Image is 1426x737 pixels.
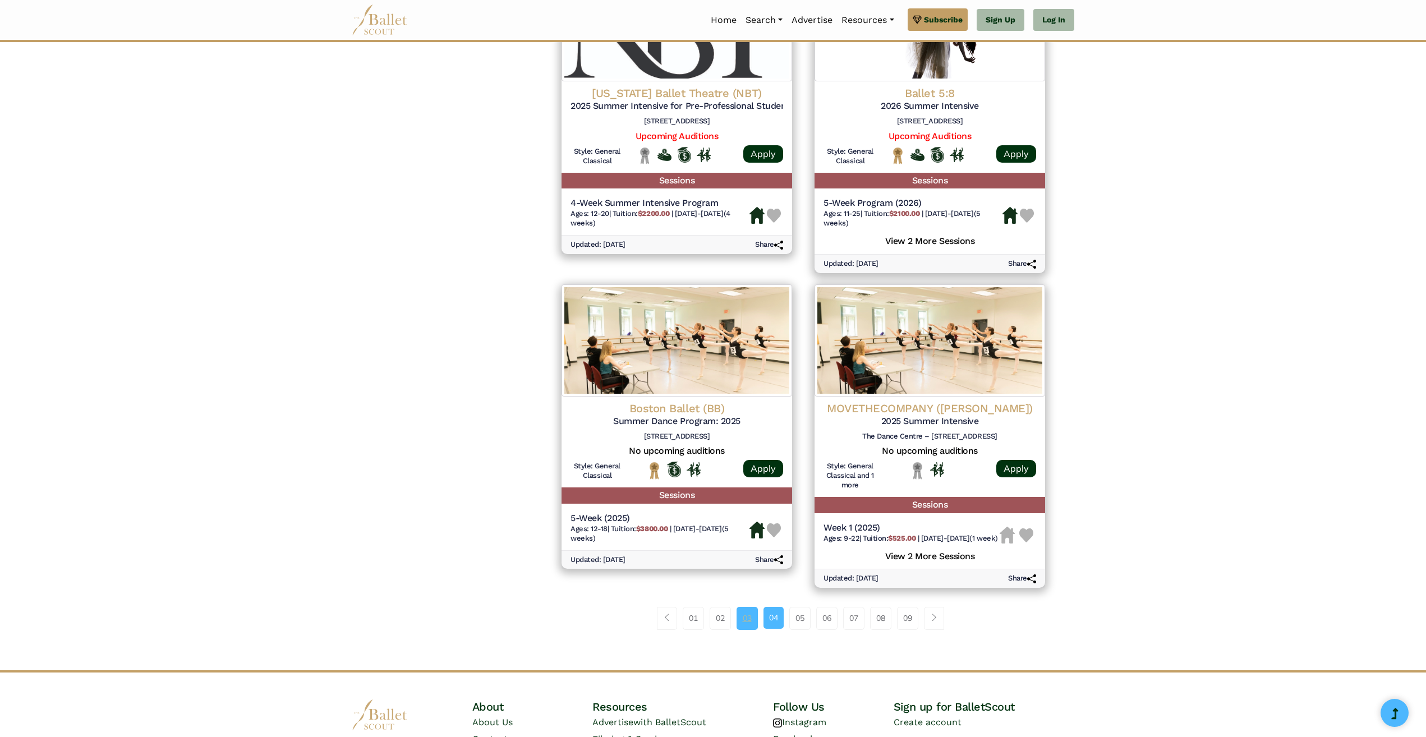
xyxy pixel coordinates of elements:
[824,522,998,534] h5: Week 1 (2025)
[749,207,765,224] img: Housing Available
[863,534,917,542] span: Tuition:
[571,555,625,565] h6: Updated: [DATE]
[562,284,792,397] img: Logo
[950,148,964,162] img: In Person
[894,699,1074,714] h4: Sign up for BalletScout
[767,523,781,537] img: Heart
[913,13,922,26] img: gem.svg
[592,717,706,727] a: Advertisewith BalletScout
[571,401,783,416] h4: Boston Ballet (BB)
[824,445,1036,457] h5: No upcoming auditions
[894,717,962,727] a: Create account
[930,462,944,477] img: In Person
[636,524,668,533] b: $3800.00
[571,147,624,166] h6: Style: General Classical
[1019,528,1033,542] img: Heart
[743,460,783,477] a: Apply
[697,148,711,162] img: In Person
[571,524,729,542] span: [DATE]-[DATE] (5 weeks)
[562,487,792,504] h5: Sessions
[787,8,837,32] a: Advertise
[815,173,1045,189] h5: Sessions
[1008,259,1036,269] h6: Share
[571,524,749,543] h6: | |
[889,209,919,218] b: $2100.00
[667,462,681,477] img: Offers Scholarship
[824,147,877,166] h6: Style: General Classical
[996,145,1036,163] a: Apply
[571,209,749,228] h6: | |
[571,100,783,112] h5: 2025 Summer Intensive for Pre-Professional Students
[638,209,669,218] b: $2200.00
[773,699,894,714] h4: Follow Us
[996,460,1036,477] a: Apply
[683,607,704,629] a: 01
[677,147,691,163] img: Offers Scholarship
[472,699,593,714] h4: About
[743,145,783,163] a: Apply
[824,534,859,542] span: Ages: 9-22
[977,9,1024,31] a: Sign Up
[921,534,998,542] span: [DATE]-[DATE] (1 week)
[657,607,950,629] nav: Page navigation example
[908,8,968,31] a: Subscribe
[824,548,1036,563] h5: View 2 More Sessions
[571,416,783,427] h5: Summer Dance Program: 2025
[824,574,878,583] h6: Updated: [DATE]
[870,607,891,629] a: 08
[710,607,731,629] a: 02
[571,524,608,533] span: Ages: 12-18
[687,462,701,477] img: In Person
[1000,527,1015,543] img: Housing Unavailable
[924,13,963,26] span: Subscribe
[755,240,783,250] h6: Share
[472,717,513,727] a: About Us
[571,513,749,524] h5: 5-Week (2025)
[824,197,1002,209] h5: 5-Week Program (2026)
[1020,209,1034,223] img: Heart
[1033,9,1074,31] a: Log In
[889,131,971,141] a: Upcoming Auditions
[824,209,861,218] span: Ages: 11-25
[749,522,765,538] img: Housing Available
[638,147,652,164] img: Local
[571,462,624,481] h6: Style: General Classical
[816,607,838,629] a: 06
[741,8,787,32] a: Search
[767,209,781,223] img: Heart
[657,149,671,161] img: Offers Financial Aid
[843,607,864,629] a: 07
[910,462,924,479] img: Local
[571,197,749,209] h5: 4-Week Summer Intensive Program
[571,209,609,218] span: Ages: 12-20
[592,699,773,714] h4: Resources
[824,233,1036,247] h5: View 2 More Sessions
[611,524,670,533] span: Tuition:
[633,717,706,727] span: with BalletScout
[824,259,878,269] h6: Updated: [DATE]
[613,209,671,218] span: Tuition:
[737,607,758,629] a: 03
[636,131,718,141] a: Upcoming Auditions
[352,699,408,730] img: logo
[910,149,924,161] img: Offers Financial Aid
[815,284,1045,397] img: Logo
[837,8,898,32] a: Resources
[824,432,1036,441] h6: The Dance Centre – [STREET_ADDRESS]
[824,86,1036,100] h4: Ballet 5:8
[1008,574,1036,583] h6: Share
[763,607,784,628] a: 04
[864,209,922,218] span: Tuition:
[571,240,625,250] h6: Updated: [DATE]
[824,534,998,543] h6: | |
[824,209,1002,228] h6: | |
[824,209,981,227] span: [DATE]-[DATE] (5 weeks)
[824,416,1036,427] h5: 2025 Summer Intensive
[571,117,783,126] h6: [STREET_ADDRESS]
[824,401,1036,416] h4: MOVETHECOMPANY ([PERSON_NAME])
[824,100,1036,112] h5: 2026 Summer Intensive
[706,8,741,32] a: Home
[571,445,783,457] h5: No upcoming auditions
[773,718,782,727] img: instagram logo
[897,607,918,629] a: 09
